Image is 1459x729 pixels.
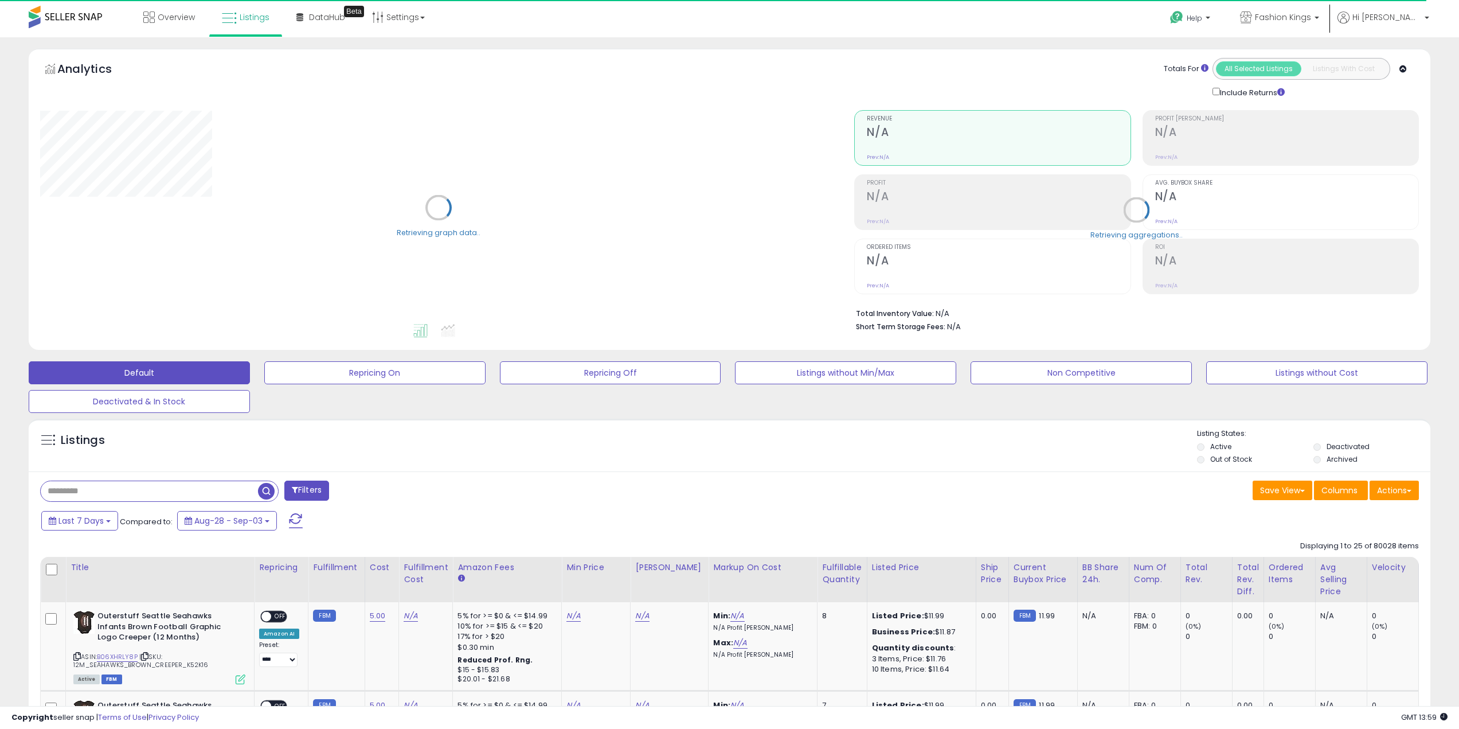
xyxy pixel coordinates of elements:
span: Columns [1321,485,1358,496]
div: 0 [1269,611,1315,621]
div: 7 [822,700,858,711]
h5: Listings [61,432,105,449]
i: Get Help [1169,10,1184,25]
div: Velocity [1372,562,1414,574]
span: 11.99 [1039,610,1055,621]
button: Default [29,361,250,384]
div: 0 [1186,631,1232,642]
div: N/A [1082,611,1120,621]
a: N/A [730,700,744,711]
div: 17% for > $20 [457,631,553,642]
a: Privacy Policy [148,712,199,723]
b: Listed Price: [872,700,924,711]
div: 0.00 [981,700,1000,711]
button: Listings without Min/Max [735,361,956,384]
button: Repricing Off [500,361,721,384]
span: OFF [271,701,290,711]
p: Listing States: [1197,428,1430,439]
a: B06XHRLY8P [97,652,138,662]
button: Listings With Cost [1301,61,1386,76]
div: 5% for >= $0 & <= $14.99 [457,611,553,621]
p: N/A Profit [PERSON_NAME] [713,651,808,659]
button: Filters [284,481,329,501]
small: (0%) [1372,622,1388,631]
b: Reduced Prof. Rng. [457,655,533,665]
div: 10% for >= $15 & <= $20 [457,621,553,631]
div: Tooltip anchor [344,6,364,17]
div: 0.00 [1237,700,1255,711]
a: N/A [566,610,580,622]
div: N/A [1320,611,1358,621]
label: Out of Stock [1210,454,1252,464]
div: [PERSON_NAME] [635,562,703,574]
span: Compared to: [120,516,173,527]
a: 5.00 [370,610,386,622]
div: Min Price [566,562,625,574]
div: 3 Items, Price: $11.76 [872,654,967,664]
div: N/A [1320,700,1358,711]
div: Retrieving graph data.. [397,227,480,237]
button: Non Competitive [971,361,1192,384]
div: $11.99 [872,700,967,711]
span: Listings [240,11,269,23]
div: 8 [822,611,858,621]
div: 0.00 [1237,611,1255,621]
div: ASIN: [73,611,245,683]
div: $11.99 [872,611,967,621]
div: Total Rev. Diff. [1237,562,1259,598]
span: Last 7 Days [58,515,104,527]
div: seller snap | | [11,712,199,723]
button: Aug-28 - Sep-03 [177,511,277,531]
div: Ship Price [981,562,1004,586]
p: N/A Profit [PERSON_NAME] [713,624,808,632]
div: Retrieving aggregations.. [1090,229,1183,240]
button: Repricing On [264,361,486,384]
small: FBM [313,610,335,622]
div: N/A [1082,700,1120,711]
button: All Selected Listings [1216,61,1301,76]
span: Fashion Kings [1255,11,1311,23]
div: Repricing [259,562,303,574]
div: $0.30 min [457,642,553,653]
div: $11.87 [872,627,967,637]
div: 0.00 [981,611,1000,621]
div: Title [71,562,249,574]
span: DataHub [309,11,345,23]
div: FBA: 0 [1134,611,1172,621]
div: Fulfillment [313,562,359,574]
img: 517REqVpZWL._SL40_.jpg [73,611,95,634]
a: Help [1161,2,1222,37]
div: FBA: 0 [1134,700,1172,711]
label: Archived [1327,454,1358,464]
th: The percentage added to the cost of goods (COGS) that forms the calculator for Min & Max prices. [709,557,817,602]
div: 0 [1372,631,1418,642]
div: 0 [1186,611,1232,621]
div: Totals For [1164,64,1208,75]
a: 5.00 [370,700,386,711]
span: FBM [101,675,122,684]
a: N/A [733,637,747,649]
button: Save View [1253,481,1312,500]
b: Listed Price: [872,610,924,621]
span: | SKU: 12M_SEAHAWKS_BROWN_CREEPER_K52K16 [73,652,209,669]
small: FBM [1014,610,1036,622]
div: $20.01 - $21.68 [457,675,553,684]
div: Num of Comp. [1134,562,1176,586]
div: Listed Price [872,562,971,574]
b: Min: [713,700,730,711]
b: Quantity discounts [872,642,955,653]
a: Terms of Use [98,712,147,723]
div: 0 [1186,700,1232,711]
div: 10 Items, Price: $11.64 [872,664,967,675]
a: N/A [566,700,580,711]
div: 0 [1269,700,1315,711]
div: Markup on Cost [713,562,812,574]
div: FBM: 0 [1134,621,1172,631]
div: : [872,643,967,653]
button: Columns [1314,481,1368,500]
div: 0 [1372,611,1418,621]
b: Min: [713,610,730,621]
a: N/A [730,610,744,622]
a: N/A [404,610,417,622]
small: Amazon Fees. [457,574,464,584]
